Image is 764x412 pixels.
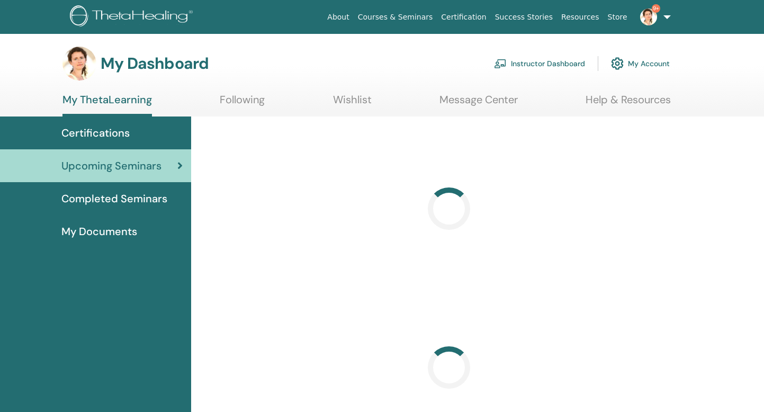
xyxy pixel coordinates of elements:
img: default.jpg [62,47,96,80]
a: About [323,7,353,27]
h3: My Dashboard [101,54,209,73]
a: Wishlist [333,93,372,114]
a: My Account [611,52,670,75]
span: Upcoming Seminars [61,158,161,174]
img: cog.svg [611,55,624,73]
img: logo.png [70,5,196,29]
span: Completed Seminars [61,191,167,207]
a: Message Center [439,93,518,114]
a: Certification [437,7,490,27]
span: 9+ [652,4,660,13]
a: Instructor Dashboard [494,52,585,75]
a: Following [220,93,265,114]
a: Success Stories [491,7,557,27]
a: Courses & Seminars [354,7,437,27]
a: My ThetaLearning [62,93,152,117]
img: default.jpg [640,8,657,25]
a: Resources [557,7,604,27]
a: Help & Resources [586,93,671,114]
img: chalkboard-teacher.svg [494,59,507,68]
span: My Documents [61,223,137,239]
a: Store [604,7,632,27]
span: Certifications [61,125,130,141]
